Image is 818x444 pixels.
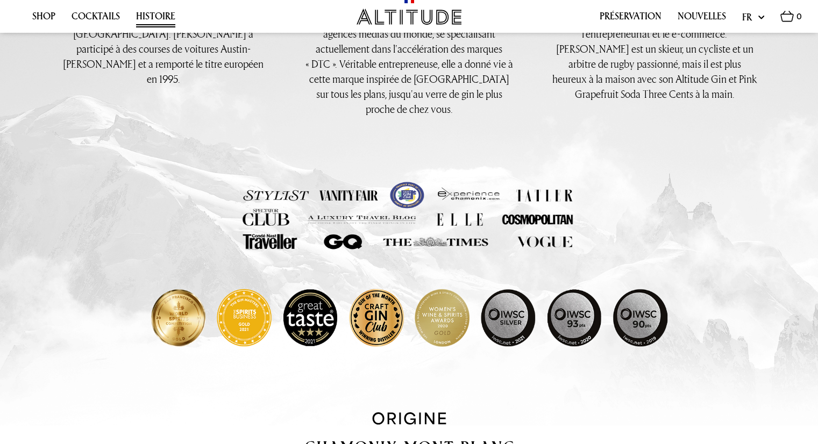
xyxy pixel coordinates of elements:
[780,11,794,22] img: Basket
[136,11,175,27] a: Histoire
[357,9,461,25] img: Altitude Gin
[600,11,661,27] a: Préservation
[780,11,802,28] a: 0
[72,11,120,27] a: Cocktails
[32,11,55,27] a: Shop
[678,11,726,27] a: Nouvelles
[151,278,667,359] img: Altitude Gin Awards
